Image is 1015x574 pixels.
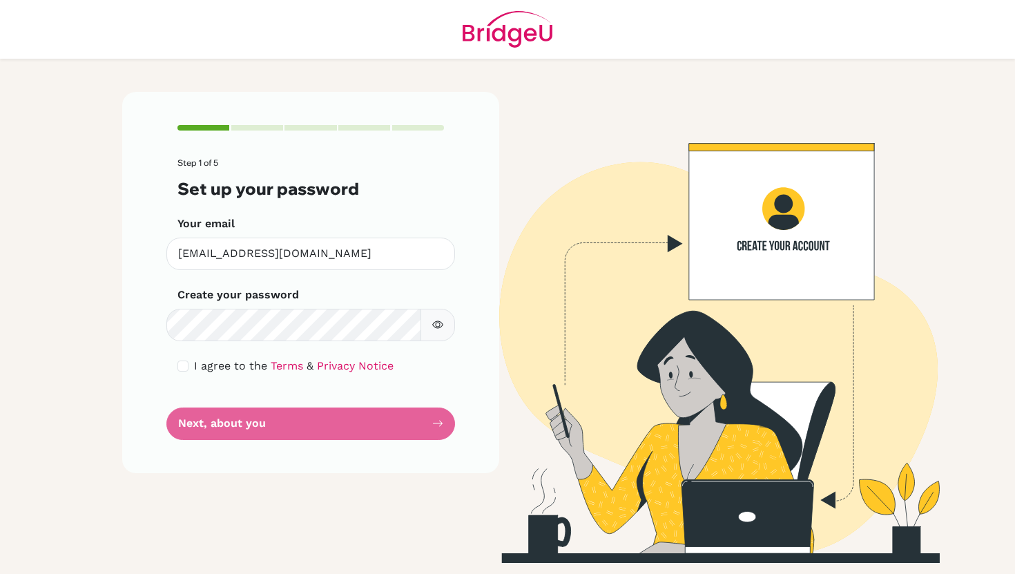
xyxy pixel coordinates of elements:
a: Privacy Notice [317,359,394,372]
label: Create your password [177,287,299,303]
span: & [307,359,313,372]
span: Step 1 of 5 [177,157,218,168]
label: Your email [177,216,235,232]
a: Terms [271,359,303,372]
input: Insert your email* [166,238,455,270]
h3: Set up your password [177,179,444,199]
span: I agree to the [194,359,267,372]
